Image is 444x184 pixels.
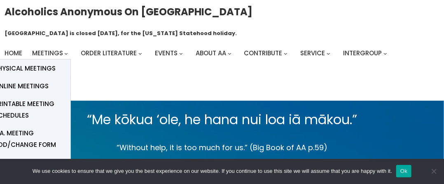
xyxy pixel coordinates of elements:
a: Meetings [32,47,63,59]
a: About AA [196,47,226,59]
h1: [GEOGRAPHIC_DATA] is closed [DATE], for the [US_STATE] Statehood holiday. [5,29,237,38]
button: Events submenu [179,52,183,55]
button: Service submenu [327,52,330,55]
span: Service [300,49,325,57]
span: Events [155,49,178,57]
nav: Intergroup [5,47,390,59]
a: Events [155,47,178,59]
button: Ok [396,165,411,177]
button: Intergroup submenu [383,52,387,55]
a: Home [5,47,22,59]
a: Intergroup [343,47,382,59]
button: About AA submenu [228,52,231,55]
p: “Me kōkua ‘ole, he hana nui loa iā mākou.” [22,108,422,131]
span: About AA [196,49,226,57]
a: Alcoholics Anonymous on [GEOGRAPHIC_DATA] [5,3,253,21]
span: No [430,167,438,175]
span: We use cookies to ensure that we give you the best experience on our website. If you continue to ... [33,167,392,175]
span: Intergroup [343,49,382,57]
p: “Without help, it is too much for us.” (Big Book of AA p.59) [22,141,422,154]
a: Service [300,47,325,59]
button: Meetings submenu [64,52,68,55]
a: Contribute [244,47,283,59]
span: Contribute [244,49,283,57]
button: Order Literature submenu [138,52,142,55]
button: Contribute submenu [284,52,287,55]
span: Meetings [32,49,63,57]
span: Order Literature [81,49,137,57]
span: Home [5,49,22,57]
